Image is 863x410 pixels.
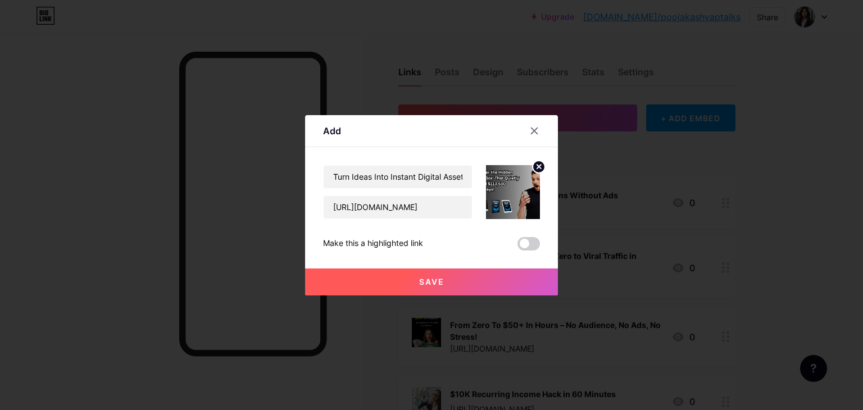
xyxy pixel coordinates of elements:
[324,196,472,218] input: URL
[305,268,558,295] button: Save
[323,237,423,250] div: Make this a highlighted link
[419,277,444,286] span: Save
[323,124,341,138] div: Add
[486,165,540,219] img: link_thumbnail
[324,166,472,188] input: Title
